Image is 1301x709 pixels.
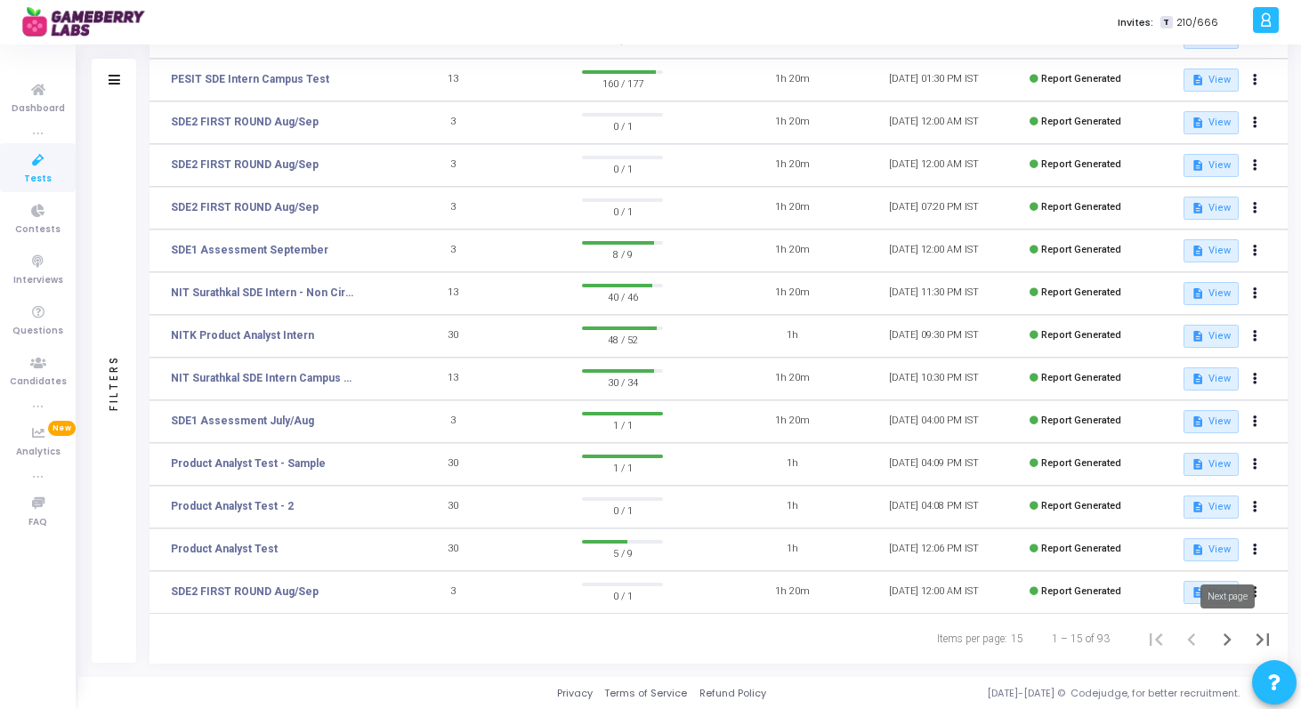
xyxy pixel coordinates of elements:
[937,631,1007,647] div: Items per page:
[1192,501,1204,513] mat-icon: description
[171,455,326,471] a: Product Analyst Test - Sample
[1184,154,1238,177] button: View
[1184,282,1238,305] button: View
[582,586,663,604] span: 0 / 1
[15,222,61,238] span: Contests
[722,272,863,315] td: 1h 20m
[582,458,663,476] span: 1 / 1
[1192,245,1204,257] mat-icon: description
[1184,581,1238,604] button: View
[722,144,863,187] td: 1h 20m
[171,584,319,600] a: SDE2 FIRST ROUND Aug/Sep
[1192,415,1204,428] mat-icon: description
[171,413,314,429] a: SDE1 Assessment July/Aug
[1192,373,1204,385] mat-icon: description
[722,443,863,486] td: 1h
[382,59,523,101] td: 13
[863,59,1005,101] td: [DATE] 01:30 PM IST
[382,528,523,571] td: 30
[863,358,1005,400] td: [DATE] 10:30 PM IST
[582,202,663,220] span: 0 / 1
[28,515,47,530] span: FAQ
[382,315,523,358] td: 30
[722,101,863,144] td: 1h 20m
[13,273,63,288] span: Interviews
[382,230,523,272] td: 3
[557,686,593,701] a: Privacy
[722,486,863,528] td: 1h
[1192,159,1204,172] mat-icon: description
[582,74,663,92] span: 160 / 177
[1192,117,1204,129] mat-icon: description
[582,544,663,561] span: 5 / 9
[1184,197,1238,220] button: View
[1184,410,1238,433] button: View
[1184,111,1238,134] button: View
[863,528,1005,571] td: [DATE] 12:06 PM IST
[699,686,766,701] a: Refund Policy
[1118,15,1153,30] label: Invites:
[1041,585,1121,597] span: Report Generated
[171,498,294,514] a: Product Analyst Test - 2
[863,230,1005,272] td: [DATE] 12:00 AM IST
[12,101,65,117] span: Dashboard
[582,245,663,262] span: 8 / 9
[1041,73,1121,85] span: Report Generated
[1041,158,1121,170] span: Report Generated
[1184,367,1238,391] button: View
[582,287,663,305] span: 40 / 46
[863,144,1005,187] td: [DATE] 12:00 AM IST
[1174,621,1209,657] button: Previous page
[382,400,523,443] td: 3
[1184,495,1238,519] button: View
[604,686,687,701] a: Terms of Service
[1192,544,1204,556] mat-icon: description
[1184,68,1238,92] button: View
[16,445,61,460] span: Analytics
[582,330,663,348] span: 48 / 52
[1160,16,1172,29] span: T
[48,421,76,436] span: New
[1041,116,1121,127] span: Report Generated
[24,172,52,187] span: Tests
[863,571,1005,614] td: [DATE] 12:00 AM IST
[1192,74,1204,86] mat-icon: description
[382,272,523,315] td: 13
[722,187,863,230] td: 1h 20m
[1200,584,1255,608] div: Next page
[171,199,319,215] a: SDE2 FIRST ROUND Aug/Sep
[582,373,663,391] span: 30 / 34
[1041,415,1121,426] span: Report Generated
[22,4,156,40] img: logo
[382,187,523,230] td: 3
[582,501,663,519] span: 0 / 1
[1011,631,1023,647] div: 15
[863,101,1005,144] td: [DATE] 12:00 AM IST
[863,486,1005,528] td: [DATE] 04:08 PM IST
[171,285,354,301] a: NIT Surathkal SDE Intern - Non Circuit
[722,230,863,272] td: 1h 20m
[582,415,663,433] span: 1 / 1
[1192,458,1204,471] mat-icon: description
[382,101,523,144] td: 3
[1192,287,1204,300] mat-icon: description
[1209,621,1245,657] button: Next page
[1184,325,1238,348] button: View
[382,358,523,400] td: 13
[1184,453,1238,476] button: View
[582,117,663,134] span: 0 / 1
[1041,543,1121,554] span: Report Generated
[1041,500,1121,512] span: Report Generated
[171,157,319,173] a: SDE2 FIRST ROUND Aug/Sep
[863,272,1005,315] td: [DATE] 11:30 PM IST
[582,159,663,177] span: 0 / 1
[722,315,863,358] td: 1h
[863,400,1005,443] td: [DATE] 04:00 PM IST
[171,327,314,343] a: NITK Product Analyst Intern
[382,571,523,614] td: 3
[171,71,329,87] a: PESIT SDE Intern Campus Test
[171,242,328,258] a: SDE1 Assessment September
[1176,15,1218,30] span: 210/666
[1192,330,1204,342] mat-icon: description
[1245,621,1281,657] button: Last page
